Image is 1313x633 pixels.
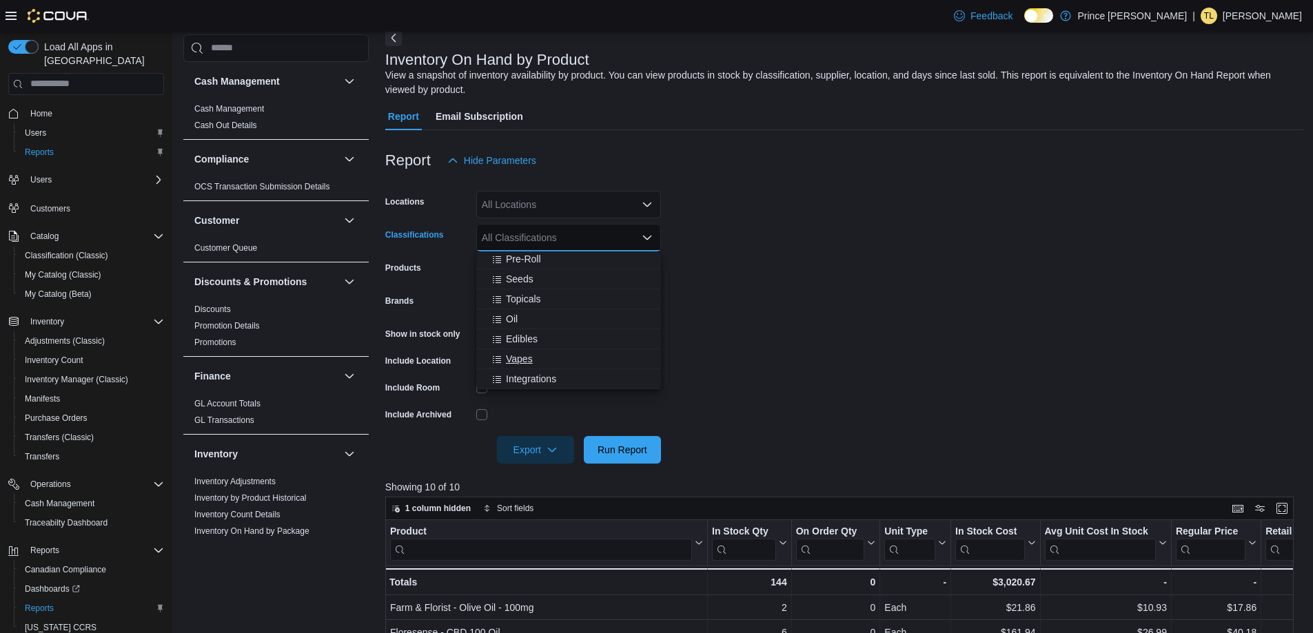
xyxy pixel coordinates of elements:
button: On Order Qty [795,526,875,561]
label: Include Archived [385,409,451,420]
span: Inventory Manager (Classic) [19,371,164,388]
button: Users [14,123,170,143]
button: Catalog [25,228,64,245]
a: Transfers (Classic) [19,429,99,446]
input: Dark Mode [1024,8,1053,23]
button: Reports [14,143,170,162]
h3: Finance [194,369,231,383]
button: Seeds [476,269,661,289]
span: Adjustments (Classic) [19,333,164,349]
a: Inventory by Product Historical [194,493,307,503]
span: Transfers (Classic) [25,432,94,443]
a: Purchase Orders [19,410,93,426]
button: Inventory [341,446,358,462]
button: My Catalog (Classic) [14,265,170,284]
span: My Catalog (Beta) [25,289,92,300]
p: | [1192,8,1195,24]
a: Home [25,105,58,122]
button: Operations [25,476,77,492]
div: Finance [183,395,369,434]
button: Reports [14,599,170,618]
button: Operations [3,475,170,494]
button: Unit Type [884,526,946,561]
button: Compliance [194,152,338,166]
a: Traceabilty Dashboard [19,515,113,531]
span: Purchase Orders [19,410,164,426]
span: Inventory Count [19,352,164,369]
span: Email Subscription [436,103,523,130]
button: Adjustments (Classic) [14,331,170,351]
div: On Order Qty [795,526,864,539]
a: Inventory Count [19,352,89,369]
span: Manifests [25,393,60,404]
button: In Stock Qty [712,526,787,561]
button: Edibles [476,329,661,349]
span: GL Transactions [194,415,254,426]
p: Prince [PERSON_NAME] [1078,8,1188,24]
a: Dashboards [14,579,170,599]
button: Manifests [14,389,170,408]
button: Vapes [476,349,661,369]
button: Product [390,526,703,561]
label: Include Location [385,355,451,366]
span: Inventory Manager (Classic) [25,374,128,385]
a: My Catalog (Classic) [19,267,107,283]
button: Inventory Manager (Classic) [14,370,170,389]
button: My Catalog (Beta) [14,284,170,304]
span: Customers [25,199,164,216]
span: Transfers [19,448,164,465]
button: Sort fields [478,500,539,517]
div: Regular Price [1176,526,1245,539]
div: Totals [389,574,703,590]
button: Inventory [3,312,170,331]
button: Customers [3,198,170,218]
div: Each [884,599,946,616]
div: Farm & Florist - Olive Oil - 100mg [390,599,703,616]
button: Keyboard shortcuts [1230,500,1246,517]
button: Finance [194,369,338,383]
button: Reports [25,542,65,559]
a: Users [19,125,52,141]
button: Inventory [194,447,338,461]
span: Canadian Compliance [25,564,106,575]
a: Inventory Manager (Classic) [19,371,134,388]
label: Products [385,262,421,273]
a: Cash Management [194,104,264,114]
button: 1 column hidden [386,500,476,517]
span: Promotions [194,337,236,348]
label: Classifications [385,229,444,240]
span: Traceabilty Dashboard [19,515,164,531]
p: Showing 10 of 10 [385,480,1303,494]
a: GL Account Totals [194,399,261,408]
span: Reports [19,144,164,160]
a: Reports [19,600,59,616]
div: $17.86 [1176,599,1256,616]
div: Taylor Larcombe [1201,8,1217,24]
div: In Stock Qty [712,526,776,539]
a: Customer Queue [194,243,257,253]
button: Customer [341,212,358,229]
button: Oil [476,309,661,329]
button: Transfers (Classic) [14,428,170,447]
button: Home [3,103,170,123]
span: Sort fields [497,503,533,514]
button: Next [385,30,402,46]
div: $21.86 [955,599,1035,616]
span: Report [388,103,419,130]
a: Customers [25,200,76,217]
h3: Report [385,152,431,169]
div: - [884,574,946,590]
span: Inventory Count [25,355,83,366]
div: Avg Unit Cost In Stock [1044,526,1155,539]
button: Inventory [25,313,70,330]
span: Customer Queue [194,242,257,253]
div: Unit Type [884,526,935,539]
button: Discounts & Promotions [341,273,358,290]
span: Operations [30,479,71,490]
button: Pre-Roll [476,249,661,269]
button: Open list of options [642,199,653,210]
span: GL Account Totals [194,398,261,409]
span: Inventory by Product Historical [194,492,307,504]
div: In Stock Cost [955,526,1024,539]
a: Transfers [19,448,65,465]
